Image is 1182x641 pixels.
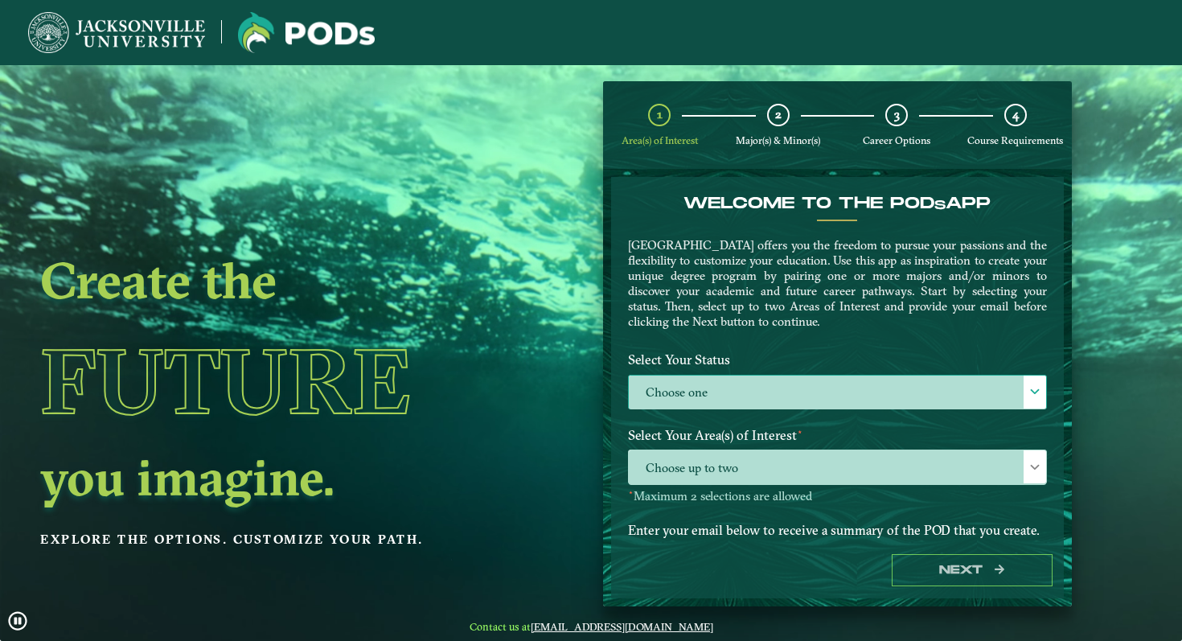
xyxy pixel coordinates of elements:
label: Choose one [629,376,1046,410]
h2: you imagine. [40,454,492,499]
span: 4 [1012,107,1019,122]
h4: Welcome to the POD app [628,194,1047,213]
span: 2 [775,107,782,122]
span: Contact us at [458,620,724,633]
label: Select Your Area(s) of Interest [616,421,1059,450]
sub: s [934,198,946,213]
span: Choose up to two [629,450,1046,485]
p: [GEOGRAPHIC_DATA] offers you the freedom to pursue your passions and the flexibility to customize... [628,237,1047,329]
span: Course Requirements [967,134,1063,146]
span: Career Options [863,134,930,146]
label: Select Your Status [616,345,1059,375]
span: 1 [657,107,663,122]
p: Maximum 2 selections are allowed [628,489,1047,504]
span: Major(s) & Minor(s) [736,134,820,146]
sup: ⋆ [797,425,803,438]
sup: ⋆ [628,487,634,498]
span: 3 [894,107,900,122]
button: Next [892,554,1053,587]
img: Jacksonville University logo [238,12,375,53]
h2: Create the [40,257,492,302]
label: Enter your email below to receive a summary of the POD that you create. [616,515,1059,544]
h1: Future [40,308,492,454]
p: Explore the options. Customize your path. [40,528,492,552]
a: [EMAIL_ADDRESS][DOMAIN_NAME] [531,620,713,633]
img: Jacksonville University logo [28,12,205,53]
span: Area(s) of Interest [622,134,698,146]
